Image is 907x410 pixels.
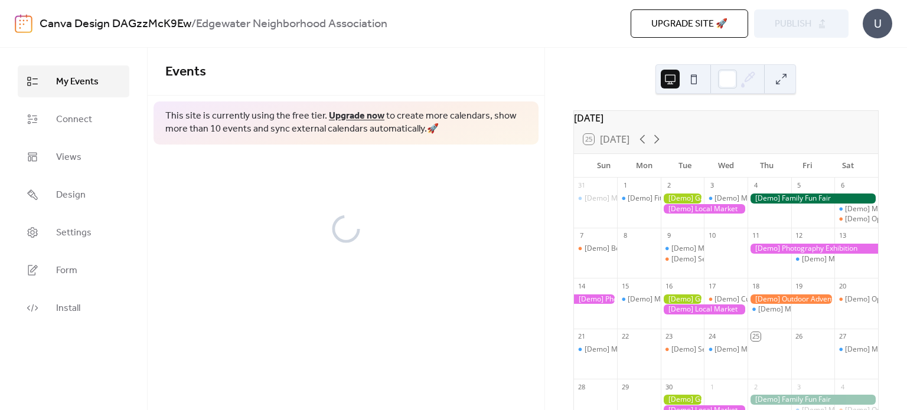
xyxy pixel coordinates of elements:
[707,231,716,240] div: 10
[795,181,804,190] div: 5
[165,110,527,136] span: This site is currently using the free tier. to create more calendars, show more than 10 events an...
[661,204,748,214] div: [Demo] Local Market
[578,281,586,290] div: 14
[748,395,878,405] div: [Demo] Family Fun Fair
[834,204,878,214] div: [Demo] Morning Yoga Bliss
[585,193,674,204] div: [Demo] Morning Yoga Bliss
[191,13,196,35] b: /
[671,244,761,254] div: [Demo] Morning Yoga Bliss
[621,332,629,341] div: 22
[664,181,673,190] div: 2
[838,382,847,391] div: 4
[621,231,629,240] div: 8
[838,281,847,290] div: 20
[863,9,892,38] div: U
[751,382,760,391] div: 2
[165,59,206,85] span: Events
[795,382,804,391] div: 3
[751,181,760,190] div: 4
[714,294,816,304] div: [Demo] Culinary Cooking Class
[15,14,32,33] img: logo
[664,332,673,341] div: 23
[18,179,129,211] a: Design
[574,294,618,304] div: [Demo] Photography Exhibition
[578,382,586,391] div: 28
[704,345,748,355] div: [Demo] Morning Yoga Bliss
[748,304,791,314] div: [Demo] Morning Yoga Bliss
[664,281,673,290] div: 16
[617,294,661,304] div: [Demo] Morning Yoga Bliss
[585,345,674,355] div: [Demo] Morning Yoga Bliss
[40,13,191,35] a: Canva Design DAGzzMcK9Ew
[838,181,847,190] div: 6
[758,304,848,314] div: [Demo] Morning Yoga Bliss
[56,113,92,127] span: Connect
[574,193,618,204] div: [Demo] Morning Yoga Bliss
[834,345,878,355] div: [Demo] Morning Yoga Bliss
[707,332,716,341] div: 24
[574,345,618,355] div: [Demo] Morning Yoga Bliss
[628,294,717,304] div: [Demo] Morning Yoga Bliss
[751,231,760,240] div: 11
[704,294,748,304] div: [Demo] Culinary Cooking Class
[828,154,869,178] div: Sat
[578,231,586,240] div: 7
[834,214,878,224] div: [Demo] Open Mic Night
[661,294,704,304] div: [Demo] Gardening Workshop
[791,254,835,264] div: [Demo] Morning Yoga Bliss
[671,345,760,355] div: [Demo] Seniors' Social Tea
[578,181,586,190] div: 31
[329,107,384,125] a: Upgrade now
[748,244,878,254] div: [Demo] Photography Exhibition
[661,304,748,314] div: [Demo] Local Market
[751,281,760,290] div: 18
[585,244,679,254] div: [Demo] Book Club Gathering
[707,281,716,290] div: 17
[56,301,80,316] span: Install
[18,103,129,135] a: Connect
[707,382,716,391] div: 1
[714,193,804,204] div: [Demo] Morning Yoga Bliss
[621,181,629,190] div: 1
[704,193,748,204] div: [Demo] Morning Yoga Bliss
[795,231,804,240] div: 12
[665,154,706,178] div: Tue
[18,65,129,97] a: My Events
[795,281,804,290] div: 19
[746,154,787,178] div: Thu
[56,226,92,240] span: Settings
[583,154,624,178] div: Sun
[56,188,86,202] span: Design
[18,292,129,324] a: Install
[621,281,629,290] div: 15
[795,332,804,341] div: 26
[838,332,847,341] div: 27
[621,382,629,391] div: 29
[628,193,713,204] div: [Demo] Fitness Bootcamp
[574,111,878,125] div: [DATE]
[664,231,673,240] div: 9
[18,141,129,173] a: Views
[664,382,673,391] div: 30
[196,13,387,35] b: Edgewater Neighborhood Association
[787,154,828,178] div: Fri
[751,332,760,341] div: 25
[624,154,665,178] div: Mon
[802,254,892,264] div: [Demo] Morning Yoga Bliss
[661,193,704,204] div: [Demo] Gardening Workshop
[651,17,727,31] span: Upgrade site 🚀
[838,231,847,240] div: 13
[574,244,618,254] div: [Demo] Book Club Gathering
[631,9,748,38] button: Upgrade site 🚀
[578,332,586,341] div: 21
[18,254,129,286] a: Form
[617,193,661,204] div: [Demo] Fitness Bootcamp
[18,217,129,248] a: Settings
[714,345,804,355] div: [Demo] Morning Yoga Bliss
[706,154,746,178] div: Wed
[748,294,834,304] div: [Demo] Outdoor Adventure Day
[707,181,716,190] div: 3
[661,345,704,355] div: [Demo] Seniors' Social Tea
[748,193,878,204] div: [Demo] Family Fun Fair
[661,244,704,254] div: [Demo] Morning Yoga Bliss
